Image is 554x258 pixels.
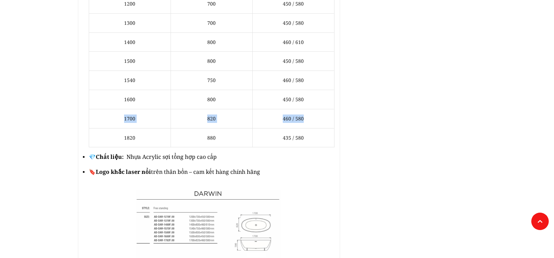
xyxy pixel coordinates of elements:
[252,109,334,128] td: 460 / 580
[89,168,260,176] span: 🔖 trên thân bồn – cam kết hàng chính hãng
[171,109,252,128] td: 820
[89,32,171,52] td: 1400
[252,52,334,71] td: 450 / 580
[171,71,252,90] td: 750
[89,13,171,32] td: 1300
[252,13,334,32] td: 450 / 580
[252,128,334,147] td: 435 / 580
[127,153,217,161] span: Nhựa Acrylic sợi tổng hợp cao cấp
[252,71,334,90] td: 460 / 580
[171,13,252,32] td: 700
[531,213,549,230] a: Lên đầu trang
[252,32,334,52] td: 460 / 610
[89,109,171,128] td: 1700
[89,71,171,90] td: 1540
[171,52,252,71] td: 800
[252,90,334,109] td: 450 / 580
[89,90,171,109] td: 1600
[171,90,252,109] td: 800
[96,153,124,161] strong: Chất liệu:
[171,128,252,147] td: 880
[89,153,125,161] span: 💎
[96,168,151,176] strong: Logo khắc laser nổi
[171,32,252,52] td: 800
[89,128,171,147] td: 1820
[89,52,171,71] td: 1500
